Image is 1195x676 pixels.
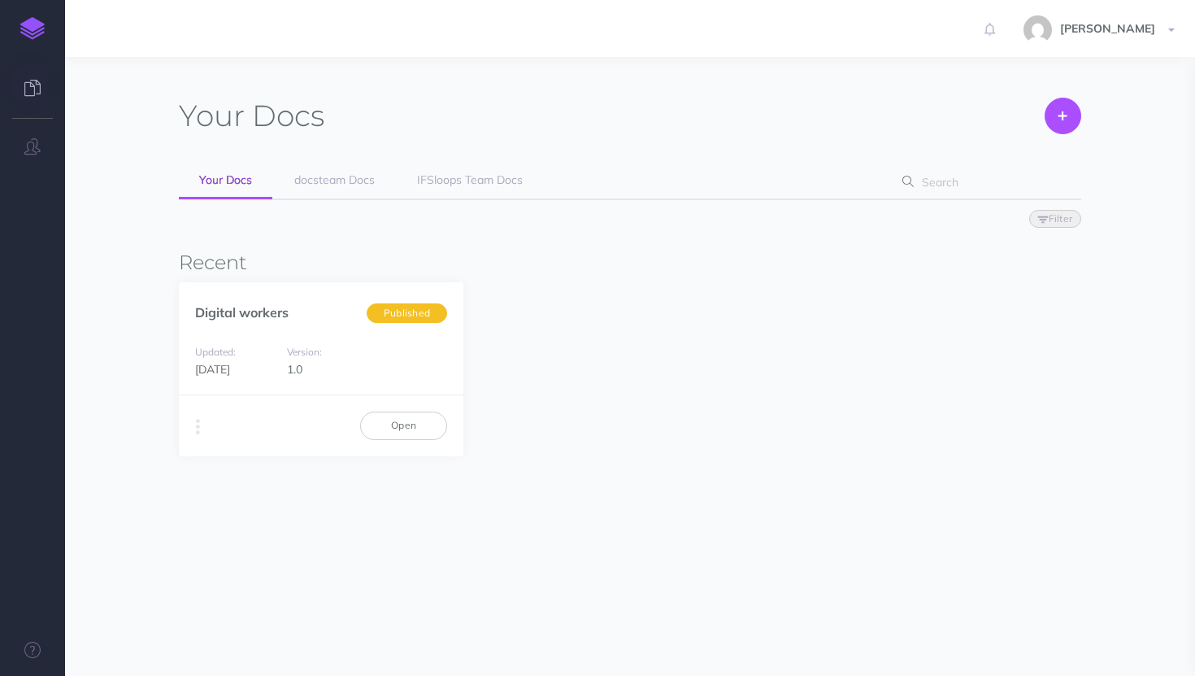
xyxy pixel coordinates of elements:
[1023,15,1052,44] img: 58e60416af45c89b35c9d831f570759b.jpg
[179,252,1081,273] h3: Recent
[179,163,272,199] a: Your Docs
[195,304,289,321] a: Digital workers
[20,17,45,40] img: logo-mark.svg
[179,98,245,133] span: Your
[1052,21,1163,36] span: [PERSON_NAME]
[294,172,375,187] span: docsteam Docs
[274,163,395,198] a: docsteam Docs
[917,168,1056,197] input: Search
[287,346,322,358] small: Version:
[397,163,543,198] a: IFSloops Team Docs
[199,172,252,187] span: Your Docs
[196,416,200,438] i: More actions
[287,362,302,377] span: 1.0
[417,172,523,187] span: IFSloops Team Docs
[360,412,447,439] a: Open
[1029,210,1081,228] button: Filter
[195,346,236,358] small: Updated:
[179,98,324,134] h1: Docs
[195,362,230,377] span: [DATE]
